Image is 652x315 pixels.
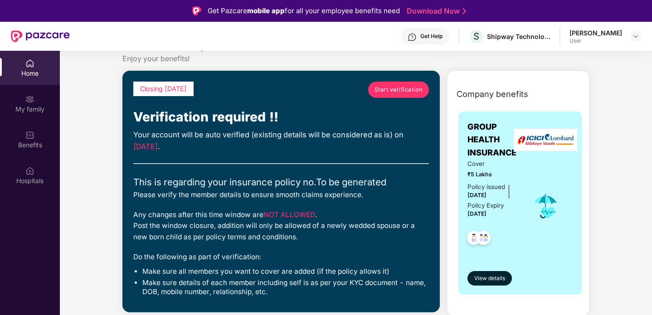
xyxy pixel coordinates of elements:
[140,85,187,92] span: Closing [DATE]
[467,159,519,169] span: Cover
[569,29,622,37] div: [PERSON_NAME]
[514,129,577,151] img: insurerLogo
[462,6,466,16] img: Stroke
[208,5,400,16] div: Get Pazcare for all your employee benefits need
[142,267,429,276] li: Make sure all members you want to cover are added (if the policy allows it)
[467,271,512,286] button: View details
[467,170,519,179] span: ₹5 Lakhs
[474,274,505,283] span: View details
[25,59,34,68] img: svg+xml;base64,PHN2ZyBpZD0iSG9tZSIgeG1sbnM9Imh0dHA6Ly93d3cudzMub3JnLzIwMDAvc3ZnIiB3aWR0aD0iMjAiIG...
[467,210,487,217] span: [DATE]
[467,201,504,210] div: Policy Expiry
[463,228,485,250] img: svg+xml;base64,PHN2ZyB4bWxucz0iaHR0cDovL3d3dy53My5vcmcvMjAwMC9zdmciIHdpZHRoPSI0OC45NDMiIGhlaWdodD...
[142,278,429,297] li: Make sure details of each member including self is as per your KYC document - name, DOB, mobile n...
[263,210,315,219] span: NOT ALLOWED
[408,33,417,42] img: svg+xml;base64,PHN2ZyBpZD0iSGVscC0zMngzMiIgeG1sbnM9Imh0dHA6Ly93d3cudzMub3JnLzIwMDAvc3ZnIiB3aWR0aD...
[531,191,560,221] img: icon
[632,33,639,40] img: svg+xml;base64,PHN2ZyBpZD0iRHJvcGRvd24tMzJ4MzIiIHhtbG5zPSJodHRwOi8vd3d3LnczLm9yZy8yMDAwL3N2ZyIgd2...
[25,131,34,140] img: svg+xml;base64,PHN2ZyBpZD0iQmVuZWZpdHMiIHhtbG5zPSJodHRwOi8vd3d3LnczLm9yZy8yMDAwL3N2ZyIgd2lkdGg9Ij...
[473,31,479,42] span: S
[247,6,285,15] strong: mobile app
[472,228,495,250] img: svg+xml;base64,PHN2ZyB4bWxucz0iaHR0cDovL3d3dy53My5vcmcvMjAwMC9zdmciIHdpZHRoPSI0OC45MTUiIGhlaWdodD...
[569,37,622,44] div: User
[467,121,519,159] span: GROUP HEALTH INSURANCE
[457,88,528,101] span: Company benefits
[133,107,429,127] div: Verification required !!
[133,252,429,262] div: Do the following as part of verification:
[122,54,590,63] div: Enjoy your benefits!
[133,142,158,151] span: [DATE]
[368,82,429,98] a: Start verification
[467,182,505,192] div: Policy issued
[25,95,34,104] img: svg+xml;base64,PHN2ZyB3aWR0aD0iMjAiIGhlaWdodD0iMjAiIHZpZXdCb3g9IjAgMCAyMCAyMCIgZmlsbD0ibm9uZSIgeG...
[133,209,429,242] div: Any changes after this time window are . Post the window closure, addition will only be allowed o...
[420,33,443,40] div: Get Help
[192,6,201,15] img: Logo
[487,32,550,41] div: Shipway Technology Pvt. Ltd
[133,175,429,189] div: This is regarding your insurance policy no. To be generated
[407,6,463,16] a: Download Now
[133,129,429,152] div: Your account will be auto verified (existing details will be considered as is) on .
[25,166,34,175] img: svg+xml;base64,PHN2ZyBpZD0iSG9zcGl0YWxzIiB4bWxucz0iaHR0cDovL3d3dy53My5vcmcvMjAwMC9zdmciIHdpZHRoPS...
[467,192,487,199] span: [DATE]
[11,30,70,42] img: New Pazcare Logo
[375,85,423,94] span: Start verification
[133,189,429,200] div: Please verify the member details to ensure smooth claims experience.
